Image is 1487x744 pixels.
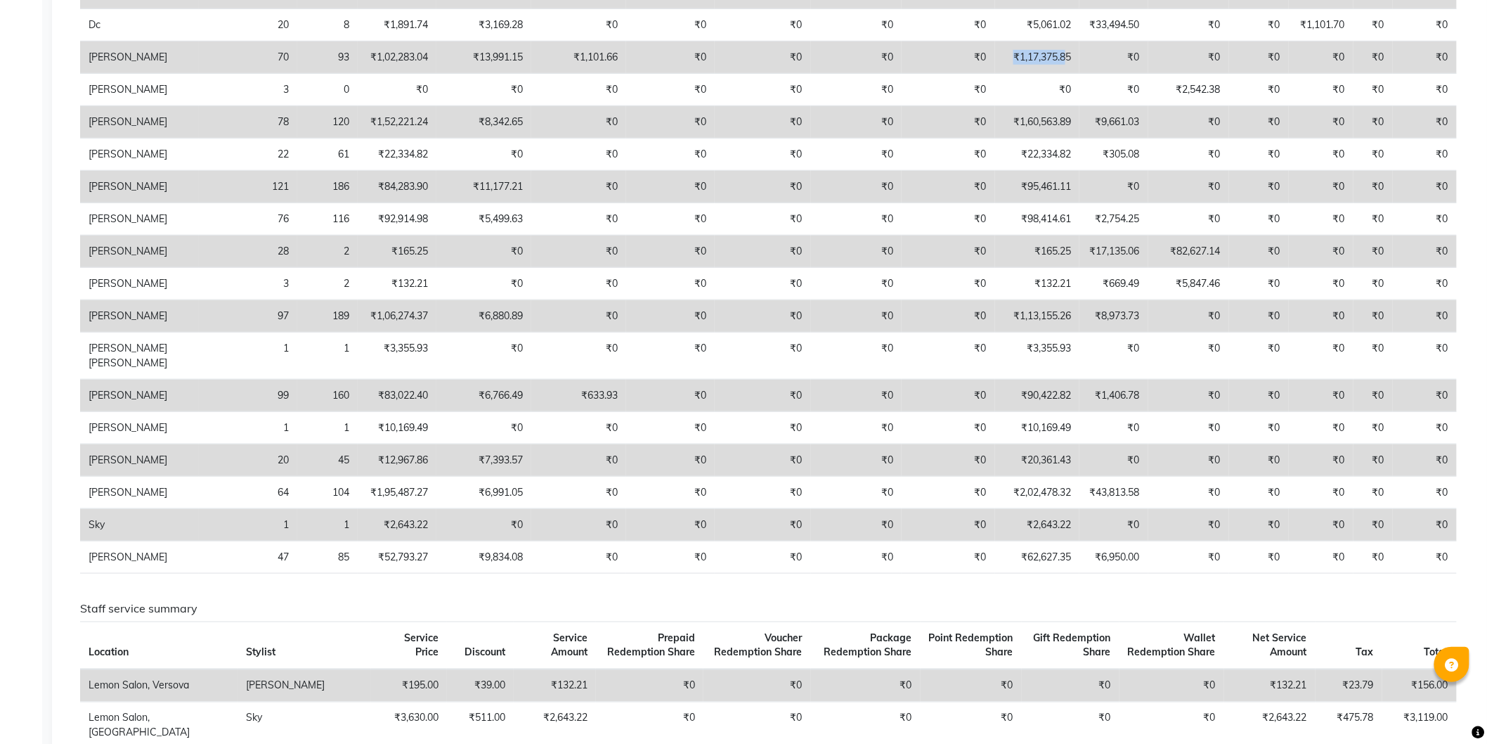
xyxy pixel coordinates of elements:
td: ₹0 [436,333,531,380]
td: ₹0 [1393,41,1457,74]
td: ₹0 [811,171,902,203]
td: ₹0 [626,41,715,74]
td: ₹6,991.05 [436,477,531,509]
td: ₹0 [902,300,994,333]
td: ₹0 [626,9,715,41]
td: ₹0 [1229,74,1289,106]
td: ₹0 [1393,236,1457,268]
td: ₹0 [902,541,994,574]
td: ₹33,494.50 [1079,9,1148,41]
td: ₹0 [531,171,626,203]
td: 45 [297,444,357,477]
td: ₹0 [1353,236,1393,268]
td: 93 [297,41,357,74]
td: [PERSON_NAME] [80,236,199,268]
td: [PERSON_NAME] [80,444,199,477]
td: ₹0 [811,236,902,268]
td: 76 [199,203,297,236]
td: ₹0 [715,203,810,236]
td: ₹0 [531,444,626,477]
td: ₹305.08 [1079,139,1148,171]
td: ₹0 [1353,41,1393,74]
td: ₹3,355.93 [995,333,1080,380]
td: ₹7,393.57 [436,444,531,477]
td: ₹43,813.58 [1079,477,1148,509]
td: ₹5,499.63 [436,203,531,236]
td: ₹0 [811,41,902,74]
td: ₹8,342.65 [436,106,531,139]
td: ₹0 [1148,541,1229,574]
td: ₹0 [902,236,994,268]
td: ₹0 [715,300,810,333]
td: [PERSON_NAME] [80,41,199,74]
td: 85 [297,541,357,574]
td: ₹0 [626,171,715,203]
td: ₹0 [436,236,531,268]
td: 3 [199,74,297,106]
td: ₹0 [1393,541,1457,574]
td: ₹0 [902,268,994,300]
td: 1 [297,333,357,380]
td: ₹0 [1079,74,1148,106]
td: ₹0 [715,139,810,171]
td: ₹2,754.25 [1079,203,1148,236]
td: ₹1,52,221.24 [358,106,437,139]
td: ₹0 [436,509,531,541]
td: ₹0 [1353,412,1393,444]
td: ₹0 [715,333,810,380]
td: ₹5,847.46 [1148,268,1229,300]
td: ₹0 [715,541,810,574]
td: ₹0 [1079,444,1148,477]
td: ₹22,334.82 [995,139,1080,171]
td: ₹0 [436,268,531,300]
td: ₹0 [531,509,626,541]
td: ₹0 [1289,509,1353,541]
td: ₹1,101.70 [1289,9,1353,41]
td: 64 [199,477,297,509]
td: ₹0 [1229,236,1289,268]
td: ₹0 [1393,74,1457,106]
td: 99 [199,380,297,412]
td: ₹0 [811,106,902,139]
td: ₹0 [626,300,715,333]
td: ₹0 [811,9,902,41]
td: ₹0 [1393,509,1457,541]
td: ₹0 [1289,236,1353,268]
td: ₹0 [1393,477,1457,509]
td: ₹0 [1148,300,1229,333]
td: ₹0 [1289,171,1353,203]
td: ₹1,406.78 [1079,380,1148,412]
td: ₹0 [1393,412,1457,444]
td: ₹0 [1148,139,1229,171]
td: ₹6,766.49 [436,380,531,412]
td: ₹0 [1148,509,1229,541]
td: ₹0 [1229,444,1289,477]
td: ₹1,95,487.27 [358,477,437,509]
td: ₹1,60,563.89 [995,106,1080,139]
span: Point Redemption Share [929,631,1013,659]
span: Location [89,646,129,659]
td: ₹0 [1229,509,1289,541]
td: ₹0 [1229,139,1289,171]
td: [PERSON_NAME] [80,477,199,509]
td: 61 [297,139,357,171]
td: ₹0 [715,9,810,41]
td: ₹0 [811,203,902,236]
td: ₹13,991.15 [436,41,531,74]
td: 104 [297,477,357,509]
td: ₹0 [902,444,994,477]
td: ₹0 [1393,139,1457,171]
td: ₹22,334.82 [358,139,437,171]
td: 2 [297,236,357,268]
td: ₹6,950.00 [1079,541,1148,574]
td: 121 [199,171,297,203]
span: Prepaid Redemption Share [607,631,695,659]
td: ₹20,361.43 [995,444,1080,477]
td: ₹9,834.08 [436,541,531,574]
h6: Staff service summary [80,602,1457,615]
td: 1 [199,333,297,380]
td: ₹0 [1079,412,1148,444]
td: ₹0 [531,74,626,106]
td: ₹0 [1229,541,1289,574]
td: ₹0 [1148,9,1229,41]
